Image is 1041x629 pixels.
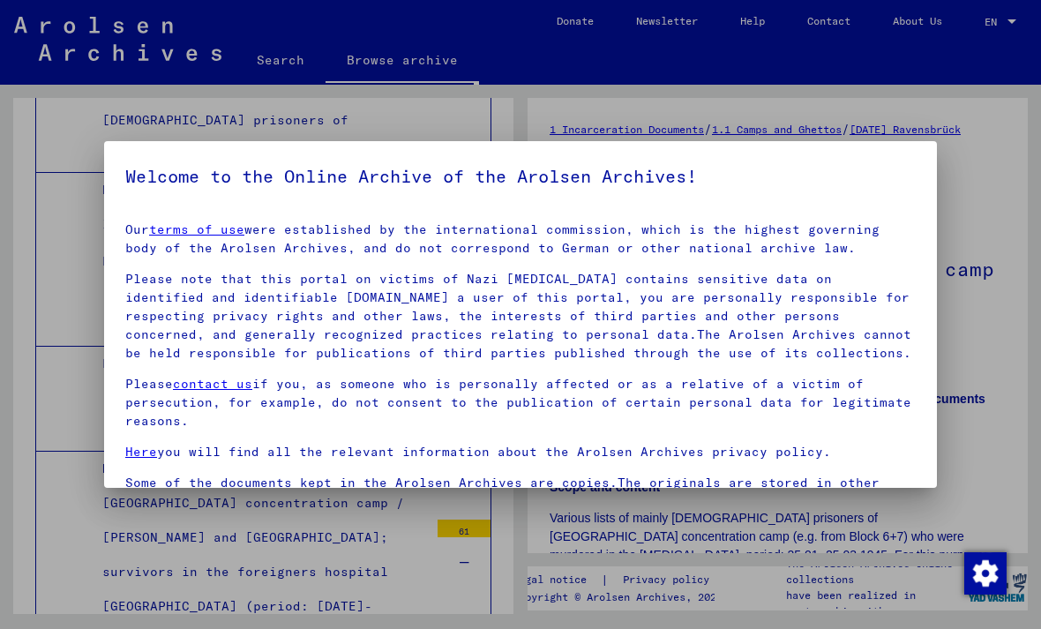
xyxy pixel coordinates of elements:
p: Please note that this portal on victims of Nazi [MEDICAL_DATA] contains sensitive data on identif... [125,270,916,363]
h5: Welcome to the Online Archive of the Arolsen Archives! [125,162,916,191]
a: terms of use [149,221,244,237]
p: Our were established by the international commission, which is the highest governing body of the ... [125,221,916,258]
p: you will find all the relevant information about the Arolsen Archives privacy policy. [125,443,916,461]
p: Please if you, as someone who is personally affected or as a relative of a victim of persecution,... [125,375,916,431]
img: Change consent [964,552,1007,595]
a: contact us [173,376,252,392]
a: Here [125,444,157,460]
p: Some of the documents kept in the Arolsen Archives are copies.The originals are stored in other a... [125,474,916,529]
